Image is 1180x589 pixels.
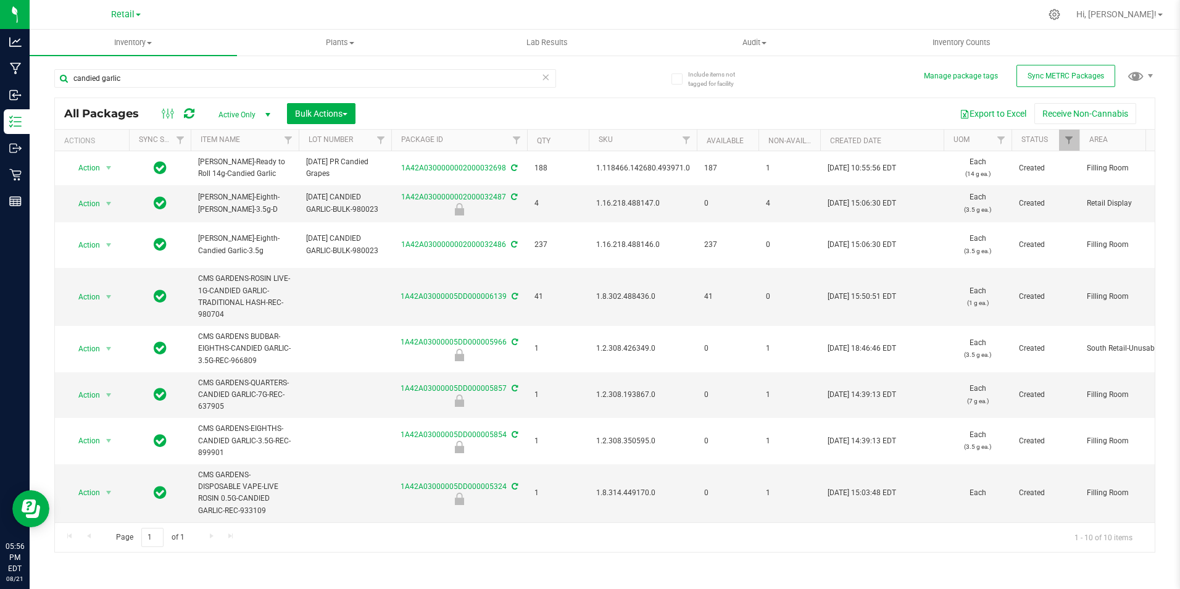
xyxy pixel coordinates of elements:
[766,198,813,209] span: 4
[828,239,896,251] span: [DATE] 15:06:30 EDT
[951,156,1004,180] span: Each
[67,386,101,404] span: Action
[237,30,444,56] a: Plants
[198,273,291,320] span: CMS GARDENS-ROSIN LIVE-1G-CANDIED GARLIC-TRADITIONAL HASH-REC-980704
[596,389,689,401] span: 1.2.308.193867.0
[596,343,689,354] span: 1.2.308.426349.0
[509,164,517,172] span: Sync from Compliance System
[1019,435,1072,447] span: Created
[1087,162,1165,174] span: Filling Room
[534,291,581,303] span: 41
[9,62,22,75] inline-svg: Manufacturing
[828,198,896,209] span: [DATE] 15:06:30 EDT
[389,493,529,505] div: Hold for Investigation
[704,162,751,174] span: 187
[9,195,22,207] inline-svg: Reports
[1087,343,1165,354] span: South Retail-Unusable
[401,430,507,439] a: 1A42A03000005DD000005854
[101,195,117,212] span: select
[54,69,556,88] input: Search Package ID, Item Name, SKU, Lot or Part Number...
[198,191,291,215] span: [PERSON_NAME]-Eighth-[PERSON_NAME]-3.5g-D
[1087,435,1165,447] span: Filling Room
[306,156,384,180] span: [DATE] PR Candied Grapes
[509,193,517,201] span: Sync from Compliance System
[9,115,22,128] inline-svg: Inventory
[766,389,813,401] span: 1
[676,130,697,151] a: Filter
[924,71,998,81] button: Manage package tags
[401,384,507,393] a: 1A42A03000005DD000005857
[951,429,1004,453] span: Each
[1019,389,1072,401] span: Created
[534,239,581,251] span: 237
[198,469,291,517] span: CMS GARDENS-DISPOSABLE VAPE-LIVE ROSIN 0.5G-CANDIED GARLIC-REC-933109
[599,135,613,144] a: SKU
[67,288,101,306] span: Action
[1019,198,1072,209] span: Created
[828,291,896,303] span: [DATE] 15:50:51 EDT
[198,331,291,367] span: CMS GARDENS BUDBAR-EIGHTHS-CANDIED GARLIC-3.5G-REC-966809
[1065,528,1142,546] span: 1 - 10 of 10 items
[198,156,291,180] span: [PERSON_NAME]-Ready to Roll 14g-Candied Garlic
[198,377,291,413] span: CMS GARDENS-QUARTERS-CANDIED GARLIC-7G-REC-637905
[389,395,529,407] div: Hold for Investigation
[64,136,124,145] div: Actions
[154,288,167,305] span: In Sync
[401,240,506,249] a: 1A42A0300000002000032486
[67,484,101,501] span: Action
[510,37,584,48] span: Lab Results
[101,484,117,501] span: select
[198,233,291,256] span: [PERSON_NAME]-Eighth-Candied Garlic-3.5g
[704,291,751,303] span: 41
[951,349,1004,361] p: (3.5 g ea.)
[154,340,167,357] span: In Sync
[1087,291,1165,303] span: Filling Room
[766,487,813,499] span: 1
[389,203,529,215] div: Newly Received
[828,343,896,354] span: [DATE] 18:46:46 EDT
[9,142,22,154] inline-svg: Outbound
[1019,487,1072,499] span: Created
[201,135,240,144] a: Item Name
[67,432,101,449] span: Action
[596,239,689,251] span: 1.16.218.488146.0
[707,136,744,145] a: Available
[951,383,1004,406] span: Each
[596,435,689,447] span: 1.2.308.350595.0
[766,291,813,303] span: 0
[951,297,1004,309] p: (1 g ea.)
[651,30,858,56] a: Audit
[401,193,506,201] a: 1A42A0300000002000032487
[704,389,751,401] span: 0
[154,432,167,449] span: In Sync
[67,159,101,177] span: Action
[534,389,581,401] span: 1
[951,204,1004,215] p: (3.5 g ea.)
[828,435,896,447] span: [DATE] 14:39:13 EDT
[154,194,167,212] span: In Sync
[238,37,444,48] span: Plants
[141,528,164,547] input: 1
[1087,239,1165,251] span: Filling Room
[401,164,506,172] a: 1A42A0300000002000032698
[534,435,581,447] span: 1
[306,191,384,215] span: [DATE] CANDIED GARLIC-BULK-980023
[9,36,22,48] inline-svg: Analytics
[1087,198,1165,209] span: Retail Display
[1076,9,1157,19] span: Hi, [PERSON_NAME]!
[6,541,24,574] p: 05:56 PM EDT
[6,574,24,583] p: 08/21
[510,430,518,439] span: Sync from Compliance System
[1019,291,1072,303] span: Created
[101,236,117,254] span: select
[309,135,353,144] a: Lot Number
[704,343,751,354] span: 0
[9,89,22,101] inline-svg: Inbound
[1034,103,1136,124] button: Receive Non-Cannabis
[287,103,355,124] button: Bulk Actions
[830,136,881,145] a: Created Date
[704,198,751,209] span: 0
[389,441,529,453] div: Hold for Investigation
[509,240,517,249] span: Sync from Compliance System
[951,285,1004,309] span: Each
